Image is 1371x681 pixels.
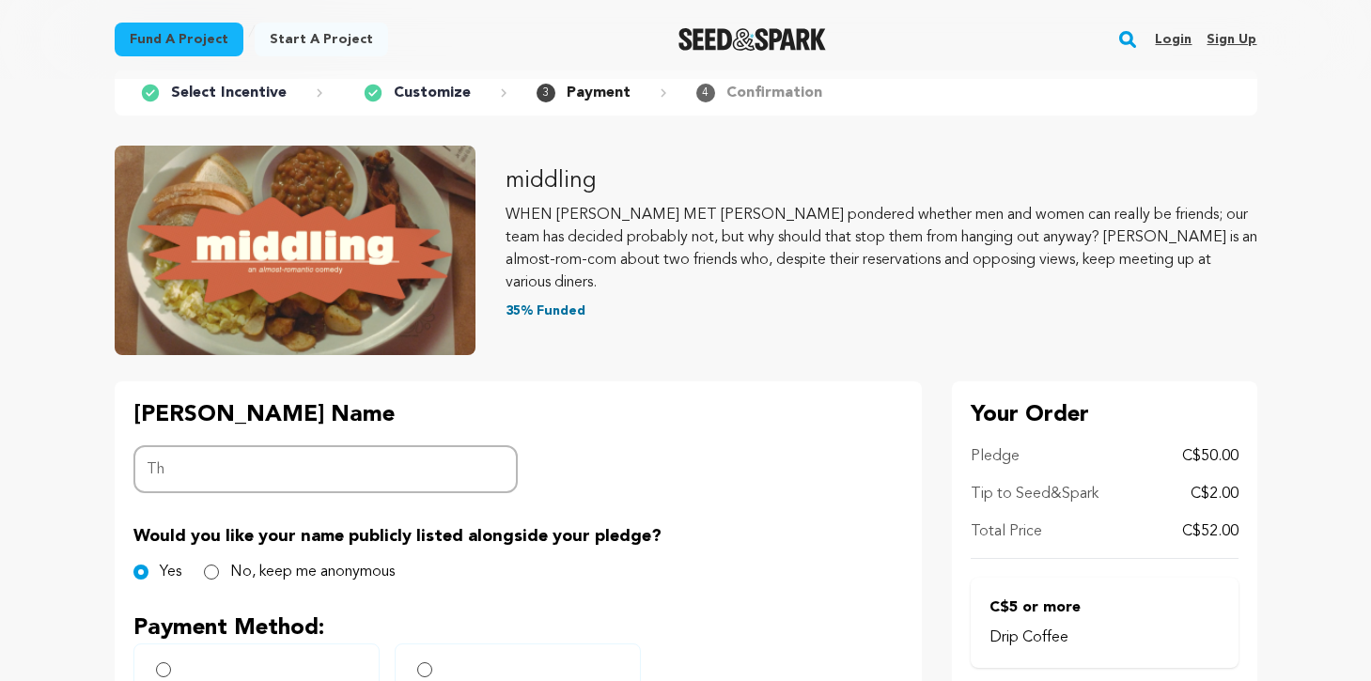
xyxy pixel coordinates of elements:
p: C$5 or more [989,596,1220,619]
p: C$50.00 [1182,445,1239,468]
p: Drip Coffee [989,627,1220,649]
p: Payment Method: [133,613,903,643]
p: Select Incentive [171,82,287,104]
p: Tip to Seed&Spark [971,483,1098,505]
p: C$52.00 [1182,520,1239,543]
p: Your Order [971,400,1239,430]
p: Confirmation [726,82,822,104]
p: Pledge [971,445,1020,468]
input: Backer Name [133,445,519,493]
img: middling image [115,146,475,355]
p: C$2.00 [1191,483,1239,505]
a: Seed&Spark Homepage [678,28,826,51]
a: Fund a project [115,23,243,56]
label: Yes [160,561,181,583]
a: Login [1155,24,1192,54]
p: Customize [394,82,471,104]
span: 4 [696,84,715,102]
a: Sign up [1207,24,1256,54]
p: middling [506,166,1257,196]
span: 3 [537,84,555,102]
label: No, keep me anonymous [230,561,395,583]
p: WHEN [PERSON_NAME] MET [PERSON_NAME] pondered whether men and women can really be friends; our te... [506,204,1257,294]
p: Total Price [971,520,1042,543]
p: Would you like your name publicly listed alongside your pledge? [133,523,903,549]
p: Payment [567,82,631,104]
p: 35% Funded [506,302,1257,320]
img: Seed&Spark Logo Dark Mode [678,28,826,51]
p: [PERSON_NAME] Name [133,400,519,430]
a: Start a project [255,23,388,56]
